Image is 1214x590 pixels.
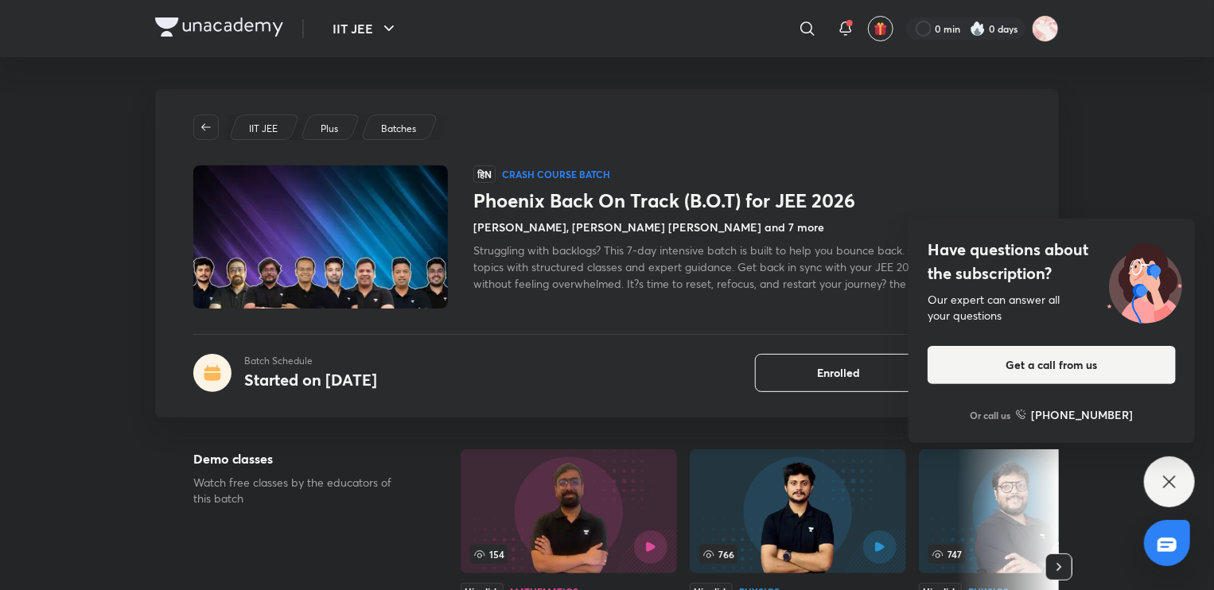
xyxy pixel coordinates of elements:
[699,545,737,564] span: 766
[755,354,922,392] button: Enrolled
[244,369,377,390] h4: Started on [DATE]
[191,164,450,310] img: Thumbnail
[874,21,888,36] img: avatar
[1032,406,1134,423] h6: [PHONE_NUMBER]
[970,21,986,37] img: streak
[868,16,893,41] button: avatar
[1095,238,1195,324] img: ttu_illustration_new.svg
[379,122,419,136] a: Batches
[473,219,824,235] h4: [PERSON_NAME], [PERSON_NAME] [PERSON_NAME] and 7 more
[155,17,283,37] img: Company Logo
[928,292,1176,324] div: Our expert can answer all your questions
[928,545,965,564] span: 747
[473,243,1020,291] span: Struggling with backlogs? This 7-day intensive batch is built to help you bounce back. Clear all ...
[971,408,1011,422] p: Or call us
[193,449,410,468] h5: Demo classes
[193,475,410,507] p: Watch free classes by the educators of this batch
[1032,15,1059,42] img: Kritika Singh
[470,545,508,564] span: 154
[318,122,341,136] a: Plus
[817,365,860,381] span: Enrolled
[1016,406,1134,423] a: [PHONE_NUMBER]
[323,13,408,45] button: IIT JEE
[473,165,496,183] span: हिN
[155,17,283,41] a: Company Logo
[473,189,1021,212] h1: Phoenix Back On Track (B.O.T) for JEE 2026
[502,168,610,180] p: Crash course Batch
[928,346,1176,384] button: Get a call from us
[321,122,338,136] p: Plus
[247,122,281,136] a: IIT JEE
[381,122,416,136] p: Batches
[244,354,377,368] p: Batch Schedule
[928,238,1176,285] h4: Have questions about the subscription?
[249,122,278,136] p: IIT JEE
